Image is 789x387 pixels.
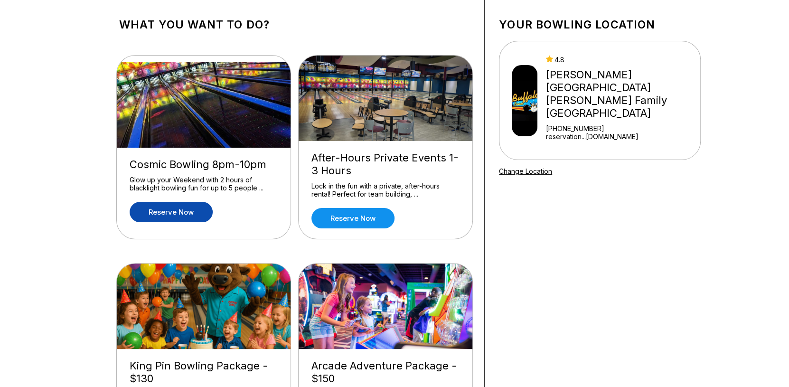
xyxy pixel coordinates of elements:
[546,132,696,141] a: reservation...[DOMAIN_NAME]
[311,151,460,177] div: After-Hours Private Events 1-3 Hours
[499,18,701,31] h1: Your bowling location
[512,65,537,136] img: Buffaloe Lanes Mebane Family Bowling Center
[311,182,460,198] div: Lock in the fun with a private, after-hours rental! Perfect for team building, ...
[546,124,696,132] div: [PHONE_NUMBER]
[130,158,278,171] div: Cosmic Bowling 8pm-10pm
[130,202,213,222] a: Reserve now
[130,176,278,192] div: Glow up your Weekend with 2 hours of blacklight bowling fun for up to 5 people ...
[546,68,696,120] div: [PERSON_NAME][GEOGRAPHIC_DATA] [PERSON_NAME] Family [GEOGRAPHIC_DATA]
[311,359,460,385] div: Arcade Adventure Package - $150
[119,18,470,31] h1: What you want to do?
[299,56,473,141] img: After-Hours Private Events 1-3 Hours
[117,264,291,349] img: King Pin Bowling Package - $130
[299,264,473,349] img: Arcade Adventure Package - $150
[117,62,291,148] img: Cosmic Bowling 8pm-10pm
[499,167,552,175] a: Change Location
[546,56,696,64] div: 4.8
[311,208,394,228] a: Reserve now
[130,359,278,385] div: King Pin Bowling Package - $130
